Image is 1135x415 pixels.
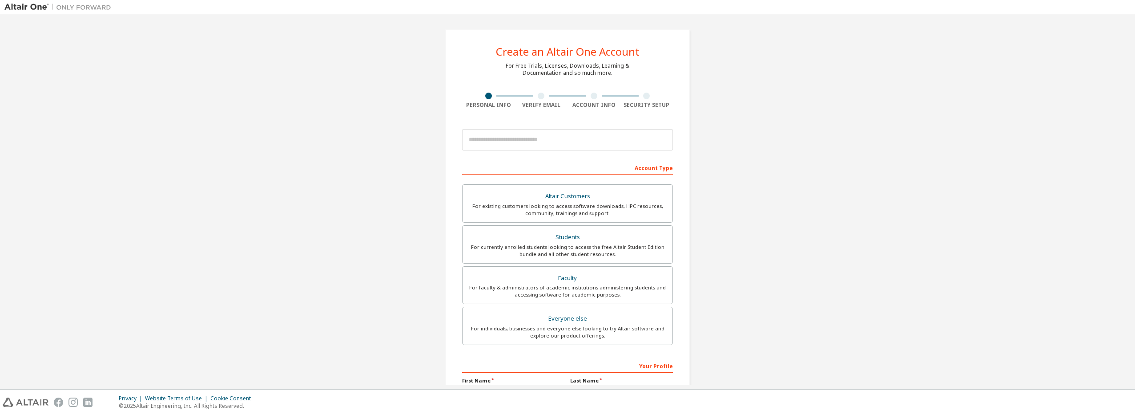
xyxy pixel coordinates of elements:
[496,46,640,57] div: Create an Altair One Account
[210,395,256,402] div: Cookie Consent
[468,244,667,258] div: For currently enrolled students looking to access the free Altair Student Edition bundle and all ...
[468,284,667,298] div: For faculty & administrators of academic institutions administering students and accessing softwa...
[468,313,667,325] div: Everyone else
[570,377,673,384] label: Last Name
[4,3,116,12] img: Altair One
[145,395,210,402] div: Website Terms of Use
[462,358,673,373] div: Your Profile
[468,190,667,203] div: Altair Customers
[468,231,667,244] div: Students
[506,62,629,77] div: For Free Trials, Licenses, Downloads, Learning & Documentation and so much more.
[620,102,673,109] div: Security Setup
[462,102,515,109] div: Personal Info
[3,398,48,407] img: altair_logo.svg
[515,102,568,109] div: Verify Email
[462,160,673,175] div: Account Type
[468,272,667,285] div: Faculty
[468,325,667,339] div: For individuals, businesses and everyone else looking to try Altair software and explore our prod...
[567,102,620,109] div: Account Info
[462,377,565,384] label: First Name
[83,398,93,407] img: linkedin.svg
[54,398,63,407] img: facebook.svg
[119,402,256,410] p: © 2025 Altair Engineering, Inc. All Rights Reserved.
[119,395,145,402] div: Privacy
[468,203,667,217] div: For existing customers looking to access software downloads, HPC resources, community, trainings ...
[68,398,78,407] img: instagram.svg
